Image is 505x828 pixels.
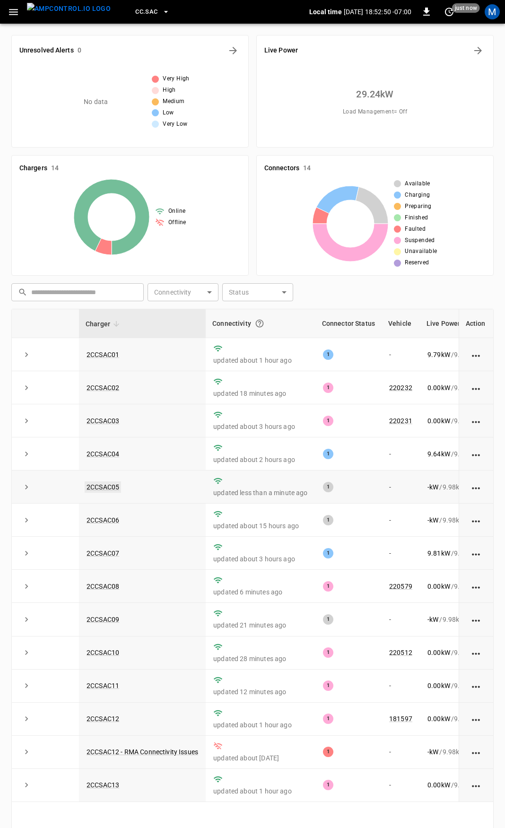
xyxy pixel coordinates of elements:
[405,213,428,223] span: Finished
[87,748,198,756] a: 2CCSAC12 - RMA Connectivity Issues
[19,778,34,792] button: expand row
[19,612,34,627] button: expand row
[213,389,308,398] p: updated 18 minutes ago
[19,745,34,759] button: expand row
[323,449,333,459] div: 1
[427,747,438,757] p: - kW
[87,715,119,723] a: 2CCSAC12
[382,437,420,471] td: -
[264,163,299,174] h6: Connectors
[427,681,477,690] div: / 9.98 kW
[470,648,482,657] div: action cell options
[213,720,308,730] p: updated about 1 hour ago
[452,3,480,13] span: just now
[85,481,121,493] a: 2CCSAC05
[213,687,308,697] p: updated 12 minutes ago
[470,416,482,426] div: action cell options
[405,225,426,234] span: Faulted
[470,449,482,459] div: action cell options
[470,615,482,624] div: action cell options
[382,471,420,504] td: -
[87,516,119,524] a: 2CCSAC06
[19,381,34,395] button: expand row
[19,579,34,593] button: expand row
[382,670,420,703] td: -
[382,504,420,537] td: -
[470,383,482,392] div: action cell options
[470,549,482,558] div: action cell options
[389,417,412,425] a: 220231
[131,3,174,21] button: CC.SAC
[87,781,119,789] a: 2CCSAC13
[87,583,119,590] a: 2CCSAC08
[427,416,477,426] div: / 9.98 kW
[427,714,477,723] div: / 9.98 kW
[323,714,333,724] div: 1
[86,318,122,330] span: Charger
[87,417,119,425] a: 2CCSAC03
[382,537,420,570] td: -
[213,455,308,464] p: updated about 2 hours ago
[323,383,333,393] div: 1
[303,163,311,174] h6: 14
[389,384,412,392] a: 220232
[323,548,333,558] div: 1
[427,383,477,392] div: / 9.98 kW
[213,786,308,796] p: updated about 1 hour ago
[323,349,333,360] div: 1
[323,747,333,757] div: 1
[19,645,34,660] button: expand row
[135,7,157,17] span: CC.SAC
[427,582,450,591] p: 0.00 kW
[389,583,412,590] a: 220579
[213,587,308,597] p: updated 6 minutes ago
[459,309,493,338] th: Action
[470,747,482,757] div: action cell options
[427,549,477,558] div: / 9.98 kW
[168,207,185,216] span: Online
[427,350,450,359] p: 9.79 kW
[87,549,119,557] a: 2CCSAC07
[323,482,333,492] div: 1
[382,603,420,636] td: -
[163,97,184,106] span: Medium
[323,680,333,691] div: 1
[213,654,308,663] p: updated 28 minutes ago
[213,422,308,431] p: updated about 3 hours ago
[470,780,482,790] div: action cell options
[344,7,411,17] p: [DATE] 18:52:50 -07:00
[427,549,450,558] p: 9.81 kW
[315,309,382,338] th: Connector Status
[343,107,407,117] span: Load Management = Off
[427,449,450,459] p: 9.64 kW
[87,450,119,458] a: 2CCSAC04
[78,45,81,56] h6: 0
[427,615,477,624] div: / 9.98 kW
[427,681,450,690] p: 0.00 kW
[213,753,308,763] p: updated about [DATE]
[427,482,477,492] div: / 9.98 kW
[382,309,420,338] th: Vehicle
[323,614,333,625] div: 1
[19,414,34,428] button: expand row
[163,86,176,95] span: High
[470,582,482,591] div: action cell options
[19,480,34,494] button: expand row
[212,315,309,332] div: Connectivity
[213,521,308,531] p: updated about 15 hours ago
[427,449,477,459] div: / 9.98 kW
[213,488,308,497] p: updated less than a minute ago
[427,482,438,492] p: - kW
[19,348,34,362] button: expand row
[427,582,477,591] div: / 9.98 kW
[168,218,186,227] span: Offline
[427,714,450,723] p: 0.00 kW
[19,163,47,174] h6: Chargers
[19,712,34,726] button: expand row
[309,7,342,17] p: Local time
[470,350,482,359] div: action cell options
[427,780,450,790] p: 0.00 kW
[226,43,241,58] button: All Alerts
[405,179,430,189] span: Available
[405,191,430,200] span: Charging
